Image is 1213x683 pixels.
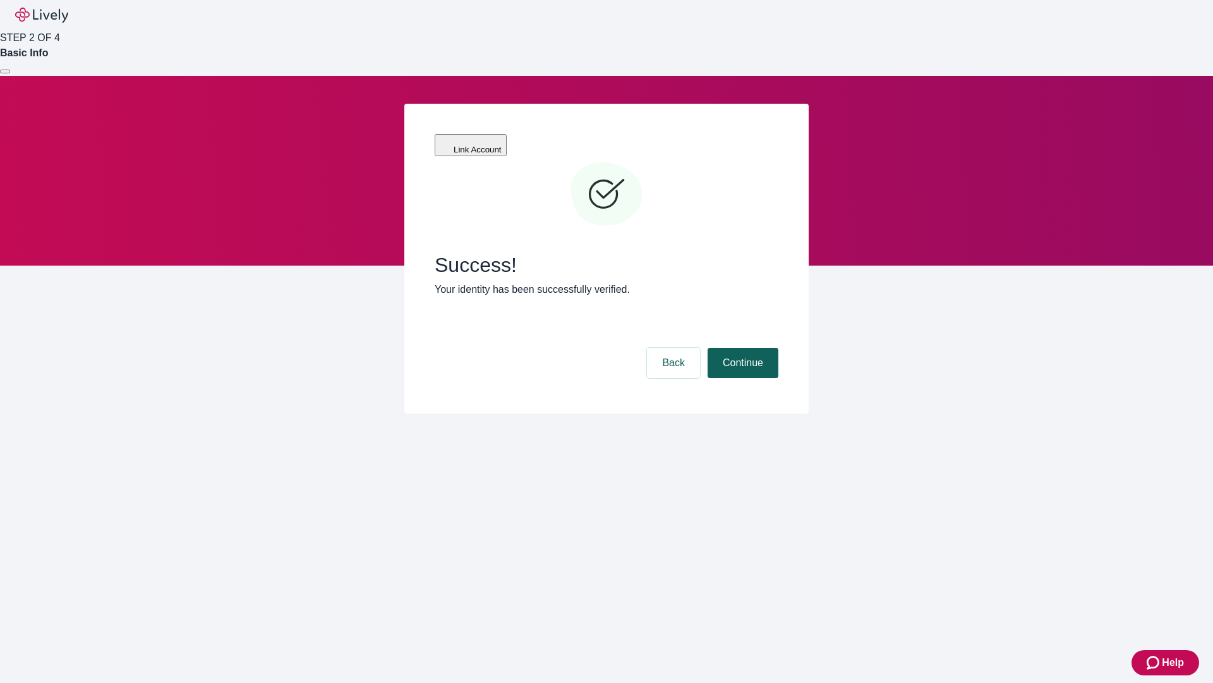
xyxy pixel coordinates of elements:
button: Link Account [435,134,507,156]
button: Continue [708,348,778,378]
button: Back [647,348,700,378]
svg: Checkmark icon [569,157,644,233]
img: Lively [15,8,68,23]
svg: Zendesk support icon [1147,655,1162,670]
span: Success! [435,253,778,277]
span: Help [1162,655,1184,670]
button: Zendesk support iconHelp [1132,650,1199,675]
p: Your identity has been successfully verified. [435,282,778,297]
